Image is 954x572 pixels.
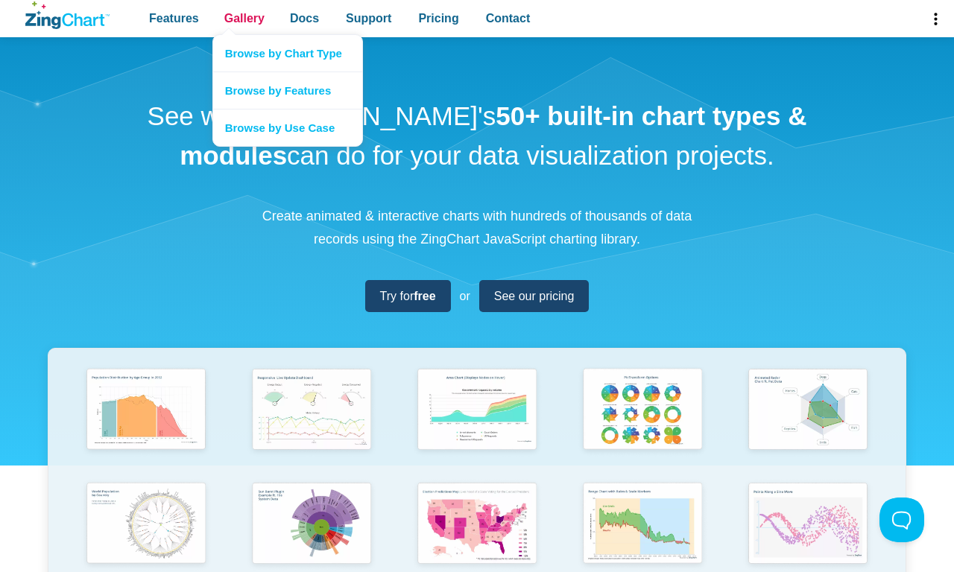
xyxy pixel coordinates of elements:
span: Features [149,8,199,28]
a: Area Chart (Displays Nodes on Hover) [394,363,560,477]
a: See our pricing [479,280,590,312]
span: Pricing [418,8,458,28]
p: Create animated & interactive charts with hundreds of thousands of data records using the ZingCha... [253,205,701,250]
span: Gallery [224,8,265,28]
strong: free [414,290,435,302]
img: Election Predictions Map [411,477,543,572]
a: Browse by Chart Type [213,35,362,71]
img: Animated Radar Chart ft. Pet Data [742,363,874,458]
a: Responsive Live Update Dashboard [229,363,394,477]
img: Points Along a Sine Wave [742,477,874,572]
img: Population Distribution by Age Group in 2052 [80,363,212,458]
img: Pie Transform Options [576,363,709,458]
a: Try forfree [365,280,451,312]
a: ZingChart Logo. Click to return to the homepage [25,1,110,29]
span: or [460,286,470,306]
img: Sun Burst Plugin Example ft. File System Data [245,477,378,571]
span: Support [346,8,391,28]
span: See our pricing [494,286,575,306]
strong: 50+ built-in chart types & modules [180,101,806,170]
a: Browse by Use Case [213,109,362,146]
span: Try for [380,286,436,306]
a: Pie Transform Options [560,363,725,477]
a: Animated Radar Chart ft. Pet Data [725,363,891,477]
h1: See what [PERSON_NAME]'s can do for your data visualization projects. [142,97,812,175]
img: Range Chart with Rultes & Scale Markers [576,477,709,572]
span: Contact [486,8,531,28]
a: Browse by Features [213,71,362,109]
span: Docs [290,8,319,28]
img: Responsive Live Update Dashboard [245,363,378,458]
img: World Population by Country [80,477,212,572]
img: Area Chart (Displays Nodes on Hover) [411,363,543,458]
iframe: Toggle Customer Support [879,498,924,542]
a: Population Distribution by Age Group in 2052 [63,363,229,477]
